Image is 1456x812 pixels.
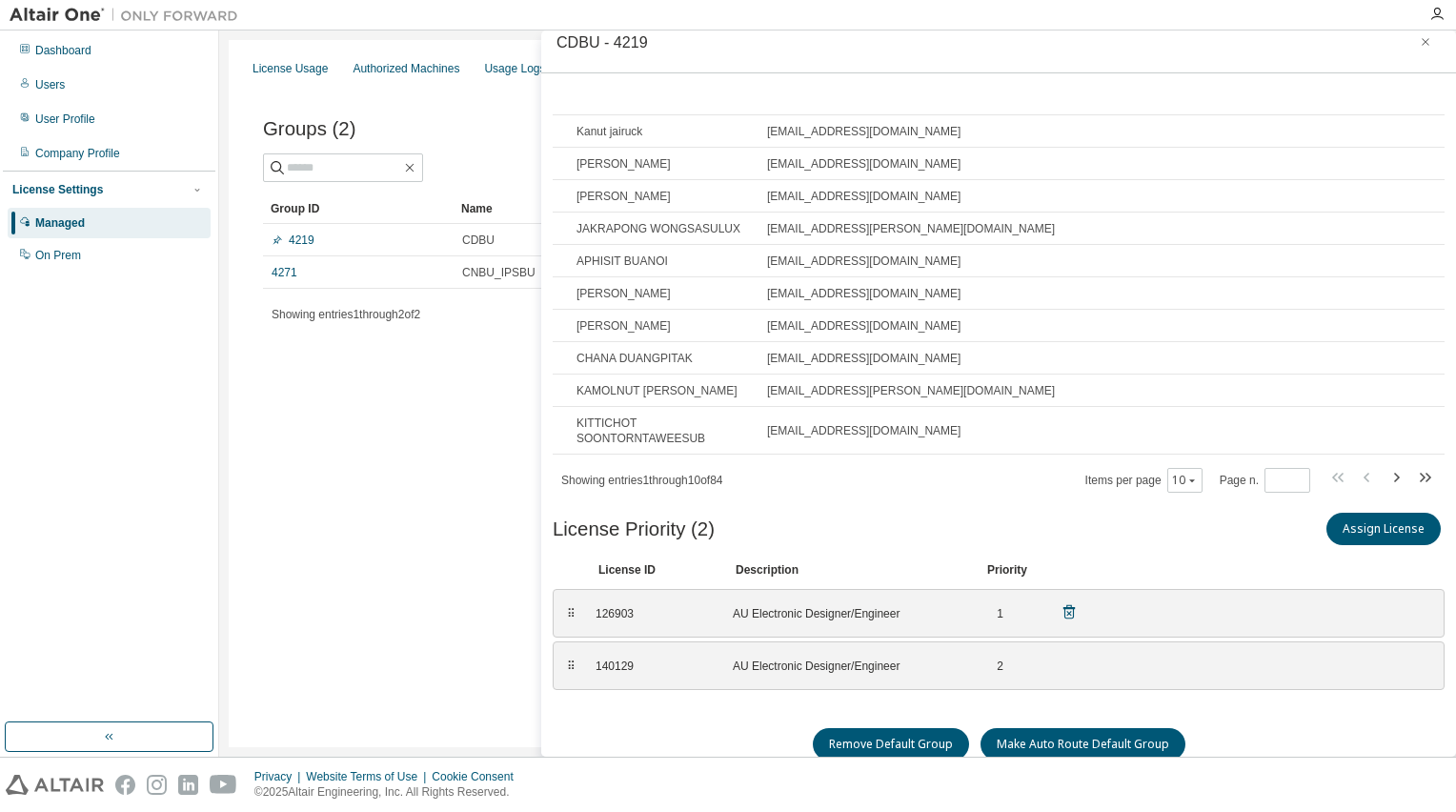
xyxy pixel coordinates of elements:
[462,265,536,280] span: CNBU_IPSBU
[733,606,961,621] div: AU Electronic Designer/Engineer
[596,659,710,674] div: 140129
[272,233,314,248] a: 4219
[576,156,671,172] span: [PERSON_NAME]
[767,189,961,204] span: [EMAIL_ADDRESS][DOMAIN_NAME]
[553,518,715,540] span: License Priority (2)
[565,606,576,621] div: ⠿
[987,562,1027,578] div: Priority
[6,775,104,795] img: altair_logo.svg
[576,124,642,139] span: Kanut jairuck
[254,784,525,801] p: © 2025 Altair Engineering, Inc. All Rights Reserved.
[35,43,91,58] div: Dashboard
[35,248,81,263] div: On Prem
[736,562,964,578] div: Description
[272,308,420,321] span: Showing entries 1 through 2 of 2
[984,606,1003,621] div: 1
[35,146,120,161] div: Company Profile
[576,254,668,269] span: APHISIT BUANOI
[565,659,576,674] div: ⠿
[576,286,671,301] span: [PERSON_NAME]
[733,659,961,674] div: AU Electronic Designer/Engineer
[813,728,969,761] button: Remove Default Group
[306,769,432,784] div: Website Terms of Use
[35,215,85,231] div: Managed
[576,189,671,204] span: [PERSON_NAME]
[576,351,693,366] span: CHANA DUANGPITAK
[1326,513,1441,545] button: Assign License
[1172,473,1198,488] button: 10
[767,383,1055,398] span: [EMAIL_ADDRESS][PERSON_NAME][DOMAIN_NAME]
[35,112,95,127] div: User Profile
[576,416,750,446] span: KITTICHOT SOONTORNTAWEESUB
[767,423,961,438] span: [EMAIL_ADDRESS][DOMAIN_NAME]
[253,61,328,76] div: License Usage
[767,351,961,366] span: [EMAIL_ADDRESS][DOMAIN_NAME]
[210,775,237,795] img: youtube.svg
[462,233,495,248] span: CDBU
[35,77,65,92] div: Users
[984,659,1003,674] div: 2
[596,606,710,621] div: 126903
[598,562,713,578] div: License ID
[115,775,135,795] img: facebook.svg
[1220,468,1310,493] span: Page n.
[10,6,248,25] img: Altair One
[12,182,103,197] div: License Settings
[1085,468,1203,493] span: Items per page
[767,286,961,301] span: [EMAIL_ADDRESS][DOMAIN_NAME]
[576,318,671,334] span: [PERSON_NAME]
[178,775,198,795] img: linkedin.svg
[767,124,961,139] span: [EMAIL_ADDRESS][DOMAIN_NAME]
[484,61,545,76] div: Usage Logs
[981,728,1185,761] button: Make Auto Route Default Group
[767,156,961,172] span: [EMAIL_ADDRESS][DOMAIN_NAME]
[767,254,961,269] span: [EMAIL_ADDRESS][DOMAIN_NAME]
[353,61,459,76] div: Authorized Machines
[432,769,524,784] div: Cookie Consent
[561,474,723,487] span: Showing entries 1 through 10 of 84
[576,221,740,236] span: JAKRAPONG WONGSASULUX
[147,775,167,795] img: instagram.svg
[254,769,306,784] div: Privacy
[767,318,961,334] span: [EMAIL_ADDRESS][DOMAIN_NAME]
[767,221,1055,236] span: [EMAIL_ADDRESS][PERSON_NAME][DOMAIN_NAME]
[556,34,648,50] div: CDBU - 4219
[576,383,737,398] span: KAMOLNUT [PERSON_NAME]
[263,118,355,140] span: Groups (2)
[272,265,297,280] a: 4271
[461,193,684,224] div: Name
[271,193,446,224] div: Group ID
